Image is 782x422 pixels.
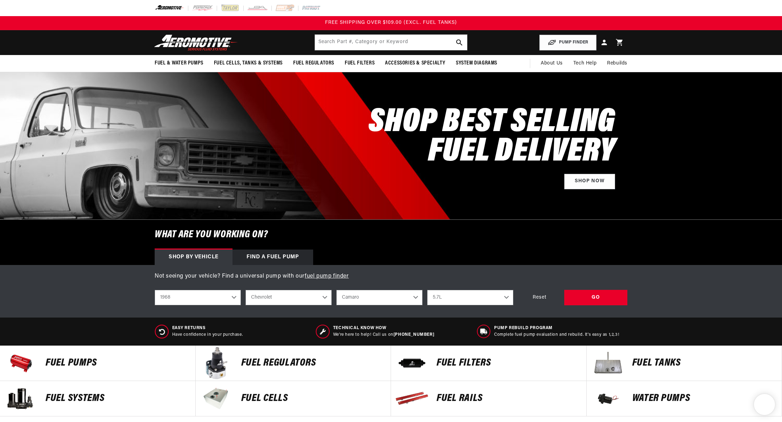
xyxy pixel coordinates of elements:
[573,60,596,67] span: Tech Help
[214,60,283,67] span: Fuel Cells, Tanks & Systems
[437,393,579,404] p: FUEL Rails
[305,273,349,279] a: fuel pump finder
[196,381,391,416] a: FUEL Cells FUEL Cells
[315,35,467,50] input: Search by Part Number, Category or Keyword
[395,346,430,381] img: FUEL FILTERS
[288,55,339,72] summary: Fuel Regulators
[241,358,384,368] p: FUEL REGULATORS
[391,381,587,416] a: FUEL Rails FUEL Rails
[518,290,561,306] div: Reset
[369,108,615,167] h2: SHOP BEST SELLING FUEL DELIVERY
[137,220,645,250] h6: What are you working on?
[333,332,434,338] p: We’re here to help! Call us on
[209,55,288,72] summary: Fuel Cells, Tanks & Systems
[535,55,568,72] a: About Us
[155,272,627,281] p: Not seeing your vehicle? Find a universal pump with our
[590,346,625,381] img: Fuel Tanks
[333,325,434,331] span: Technical Know How
[245,290,332,305] select: Make
[391,346,587,381] a: FUEL FILTERS FUEL FILTERS
[607,60,627,67] span: Rebuilds
[46,393,188,404] p: Fuel Systems
[395,381,430,416] img: FUEL Rails
[172,325,243,331] span: Easy Returns
[564,290,627,306] div: GO
[451,55,503,72] summary: System Diagrams
[232,250,313,265] div: Find a Fuel Pump
[427,290,513,305] select: Engine
[196,346,391,381] a: FUEL REGULATORS FUEL REGULATORS
[4,346,39,381] img: Fuel Pumps
[452,35,467,50] button: search button
[345,60,375,67] span: Fuel Filters
[393,333,434,337] a: [PHONE_NUMBER]
[199,381,234,416] img: FUEL Cells
[385,60,445,67] span: Accessories & Specialty
[602,55,633,72] summary: Rebuilds
[199,346,234,381] img: FUEL REGULATORS
[155,60,203,67] span: Fuel & Water Pumps
[380,55,451,72] summary: Accessories & Specialty
[339,55,380,72] summary: Fuel Filters
[541,61,563,66] span: About Us
[437,358,579,368] p: FUEL FILTERS
[293,60,334,67] span: Fuel Regulators
[590,381,625,416] img: Water Pumps
[46,358,188,368] p: Fuel Pumps
[564,174,615,190] a: Shop Now
[456,60,497,67] span: System Diagrams
[172,332,243,338] p: Have confidence in your purchase.
[632,393,775,404] p: Water Pumps
[155,250,232,265] div: Shop by vehicle
[152,34,240,51] img: Aeromotive
[325,20,457,25] span: FREE SHIPPING OVER $109.00 (EXCL. FUEL TANKS)
[568,55,602,72] summary: Tech Help
[4,381,39,416] img: Fuel Systems
[494,332,619,338] p: Complete fuel pump evaluation and rebuild. It's easy as 1,2,3!
[241,393,384,404] p: FUEL Cells
[149,55,209,72] summary: Fuel & Water Pumps
[155,290,241,305] select: Year
[632,358,775,368] p: Fuel Tanks
[539,35,596,50] button: PUMP FINDER
[494,325,619,331] span: Pump Rebuild program
[336,290,423,305] select: Model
